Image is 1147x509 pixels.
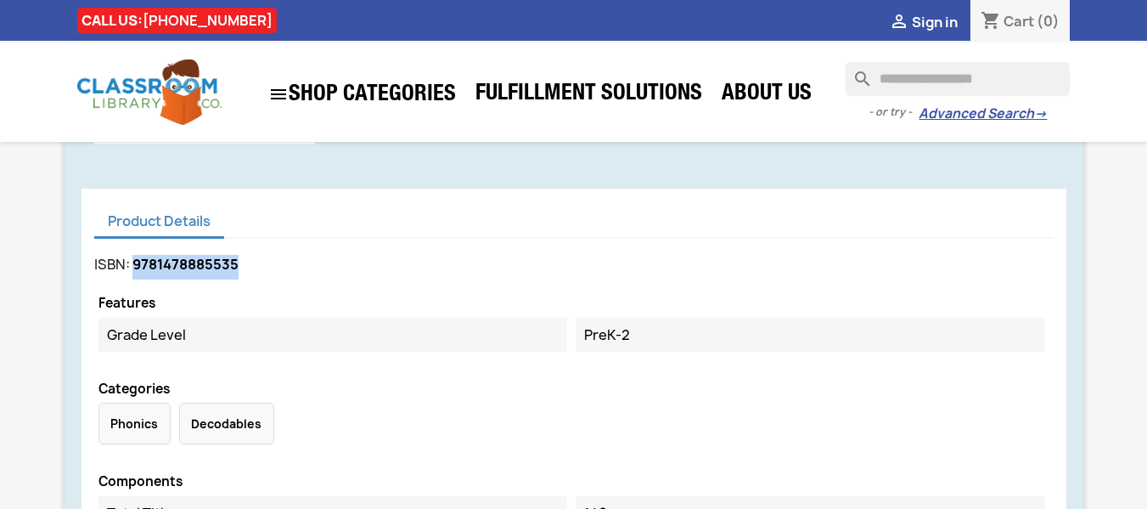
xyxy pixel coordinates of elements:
[1004,12,1034,31] span: Cart
[1037,12,1060,31] span: (0)
[1034,105,1047,122] span: →
[889,13,958,31] a:  Sign in
[467,78,711,112] a: Fulfillment Solutions
[77,59,222,125] img: Classroom Library Company
[98,403,171,444] div: Phonics
[98,318,568,352] dt: Grade Level
[713,78,820,112] a: About Us
[98,297,1054,311] p: Features
[268,84,289,105] i: 
[94,206,224,239] a: Product Details
[94,256,130,273] label: ISBN:
[912,13,958,31] span: Sign in
[889,13,909,33] i: 
[260,76,464,113] a: SHOP CATEGORIES
[98,382,1054,397] p: Categories
[143,11,273,30] a: [PHONE_NUMBER]
[576,318,1045,352] dd: PreK-2
[981,12,1001,32] i: shopping_cart
[869,104,919,121] span: - or try -
[98,475,1054,489] p: Components
[77,8,277,33] div: CALL US:
[179,403,274,444] div: Decodables
[846,62,1070,96] input: Search
[846,62,866,82] i: search
[132,255,239,274] span: 9781478885535
[919,105,1047,122] a: Advanced Search→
